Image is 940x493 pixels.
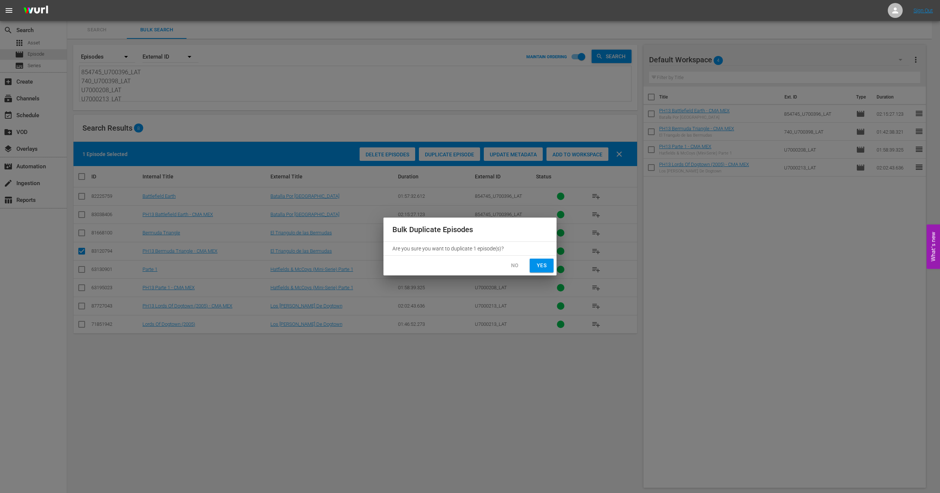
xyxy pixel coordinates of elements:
[509,261,521,270] span: No
[4,6,13,15] span: menu
[18,2,54,19] img: ans4CAIJ8jUAAAAAAAAAAAAAAAAAAAAAAAAgQb4GAAAAAAAAAAAAAAAAAAAAAAAAJMjXAAAAAAAAAAAAAAAAAAAAAAAAgAT5G...
[536,261,548,270] span: Yes
[383,242,557,255] div: Are you sure you want to duplicate 1 episode(s)?
[392,224,548,235] h2: Bulk Duplicate Episodes
[914,7,933,13] a: Sign Out
[503,259,527,272] button: No
[927,224,940,269] button: Open Feedback Widget
[530,259,554,272] button: Yes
